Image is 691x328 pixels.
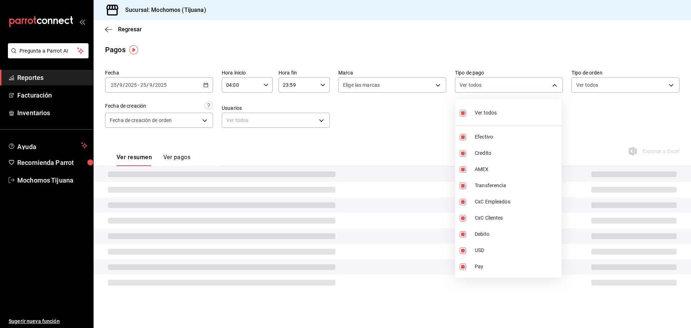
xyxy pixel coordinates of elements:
[475,198,559,206] span: CxC Empleados
[129,45,138,54] img: Tooltip marker
[475,214,559,222] span: CxC Clientes
[475,182,559,189] span: Transferencia
[475,149,559,157] span: Credito
[475,247,559,254] span: USD
[475,166,559,173] span: AMEX
[475,263,559,270] span: Pay
[475,230,559,238] span: Debito
[475,133,559,141] span: Efectivo
[475,109,497,117] span: Ver todos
